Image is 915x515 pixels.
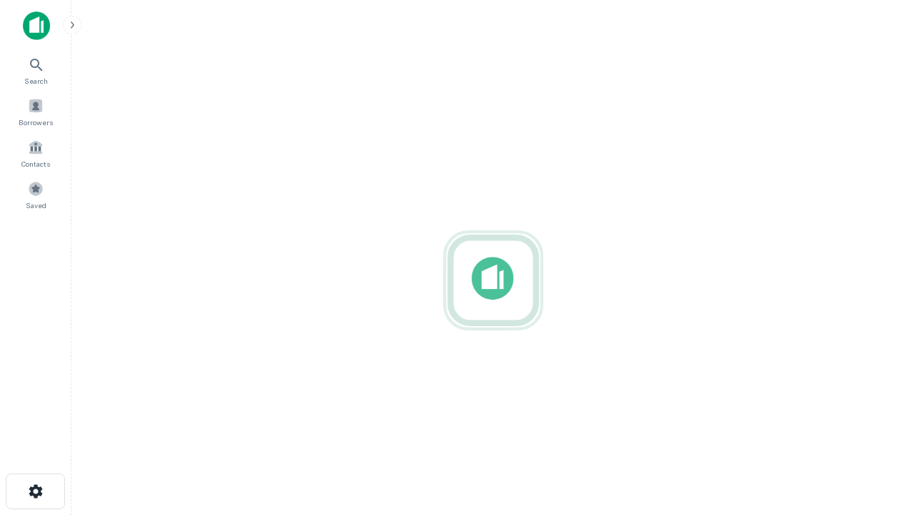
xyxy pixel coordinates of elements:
span: Saved [26,200,46,211]
a: Search [4,51,67,89]
span: Contacts [21,158,50,170]
a: Saved [4,175,67,214]
span: Borrowers [19,117,53,128]
span: Search [24,75,48,87]
a: Contacts [4,134,67,172]
a: Borrowers [4,92,67,131]
iframe: Chat Widget [844,355,915,423]
img: capitalize-icon.png [23,11,50,40]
